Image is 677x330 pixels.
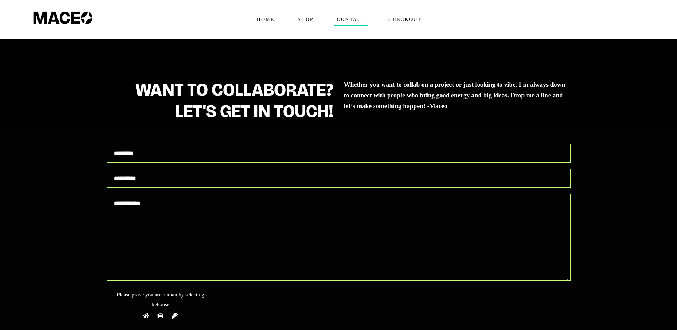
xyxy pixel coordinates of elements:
[254,14,278,25] span: Home
[157,301,170,307] span: house
[101,79,339,122] h1: WANT TO COLLABORATE? LET'S GET IN TOUCH!
[294,14,316,25] span: Shop
[111,290,211,309] span: Please prove you are human by selecting the .
[339,79,576,111] h5: Whether you want to collab on a project or just looking to vibe, I'm always down to connect with ...
[334,14,368,25] span: Contact
[385,14,424,25] span: Checkout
